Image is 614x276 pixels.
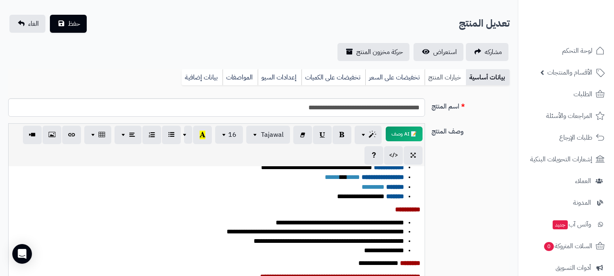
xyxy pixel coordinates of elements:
[562,45,592,57] span: لوحة التحكم
[425,69,466,86] a: خيارات المنتج
[543,240,592,252] span: السلات المتروكة
[28,19,39,29] span: الغاء
[523,84,609,104] a: الطلبات
[558,6,606,23] img: logo-2.png
[559,132,592,143] span: طلبات الإرجاع
[546,110,592,122] span: المراجعات والأسئلة
[466,43,508,61] a: مشاركه
[544,242,554,251] span: 0
[246,126,290,144] button: Tajawal
[50,15,87,33] button: حفظ
[530,154,592,165] span: إشعارات التحويلات البنكية
[386,127,423,141] button: 📝 AI وصف
[356,47,403,57] span: حركة مخزون المنتج
[261,130,283,140] span: Tajawal
[523,193,609,213] a: المدونة
[68,19,80,29] span: حفظ
[182,69,223,86] a: بيانات إضافية
[301,69,365,86] a: تخفيضات على الكميات
[228,130,236,140] span: 16
[574,88,592,100] span: الطلبات
[523,171,609,191] a: العملاء
[258,69,301,86] a: إعدادات السيو
[459,15,510,32] h2: تعديل المنتج
[523,128,609,147] a: طلبات الإرجاع
[223,69,258,86] a: المواصفات
[466,69,510,86] a: بيانات أساسية
[553,220,568,229] span: جديد
[414,43,463,61] a: استعراض
[523,236,609,256] a: السلات المتروكة0
[523,41,609,61] a: لوحة التحكم
[523,215,609,234] a: وآتس آبجديد
[547,67,592,78] span: الأقسام والمنتجات
[485,47,502,57] span: مشاركه
[215,126,243,144] button: 16
[9,15,45,33] a: الغاء
[428,123,513,136] label: وصف المنتج
[523,149,609,169] a: إشعارات التحويلات البنكية
[556,262,591,274] span: أدوات التسويق
[573,197,591,208] span: المدونة
[365,69,425,86] a: تخفيضات على السعر
[552,219,591,230] span: وآتس آب
[12,244,32,264] div: Open Intercom Messenger
[428,98,513,111] label: اسم المنتج
[575,175,591,187] span: العملاء
[433,47,457,57] span: استعراض
[523,106,609,126] a: المراجعات والأسئلة
[337,43,409,61] a: حركة مخزون المنتج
